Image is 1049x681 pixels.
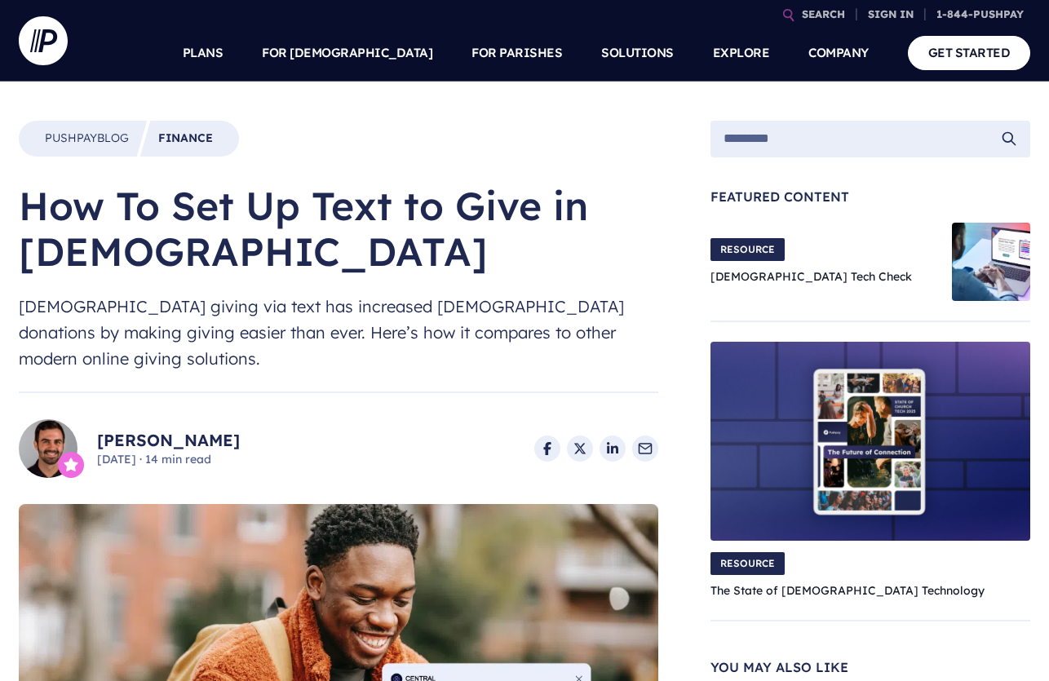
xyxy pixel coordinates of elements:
a: [DEMOGRAPHIC_DATA] Tech Check [710,269,912,284]
a: Finance [158,130,213,147]
a: COMPANY [808,24,869,82]
a: The State of [DEMOGRAPHIC_DATA] Technology [710,583,985,598]
span: Featured Content [710,190,1030,203]
a: EXPLORE [713,24,770,82]
a: SOLUTIONS [601,24,674,82]
a: Share on X [567,436,593,462]
span: [DATE] 14 min read [97,452,240,468]
a: PushpayBlog [45,130,129,147]
h1: How To Set Up Text to Give in [DEMOGRAPHIC_DATA] [19,183,658,274]
a: FOR PARISHES [471,24,562,82]
a: Share on LinkedIn [600,436,626,462]
span: · [139,452,142,467]
a: FOR [DEMOGRAPHIC_DATA] [262,24,432,82]
a: PLANS [183,24,224,82]
span: You May Also Like [710,661,1030,674]
a: Share via Email [632,436,658,462]
span: [DEMOGRAPHIC_DATA] giving via text has increased [DEMOGRAPHIC_DATA] donations by making giving ea... [19,294,658,372]
img: Ryan Nelson [19,419,77,478]
span: Pushpay [45,130,97,145]
a: GET STARTED [908,36,1031,69]
img: Church Tech Check Blog Hero Image [952,223,1030,301]
a: [PERSON_NAME] [97,429,240,452]
span: RESOURCE [710,552,785,575]
span: RESOURCE [710,238,785,261]
a: Share on Facebook [534,436,560,462]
